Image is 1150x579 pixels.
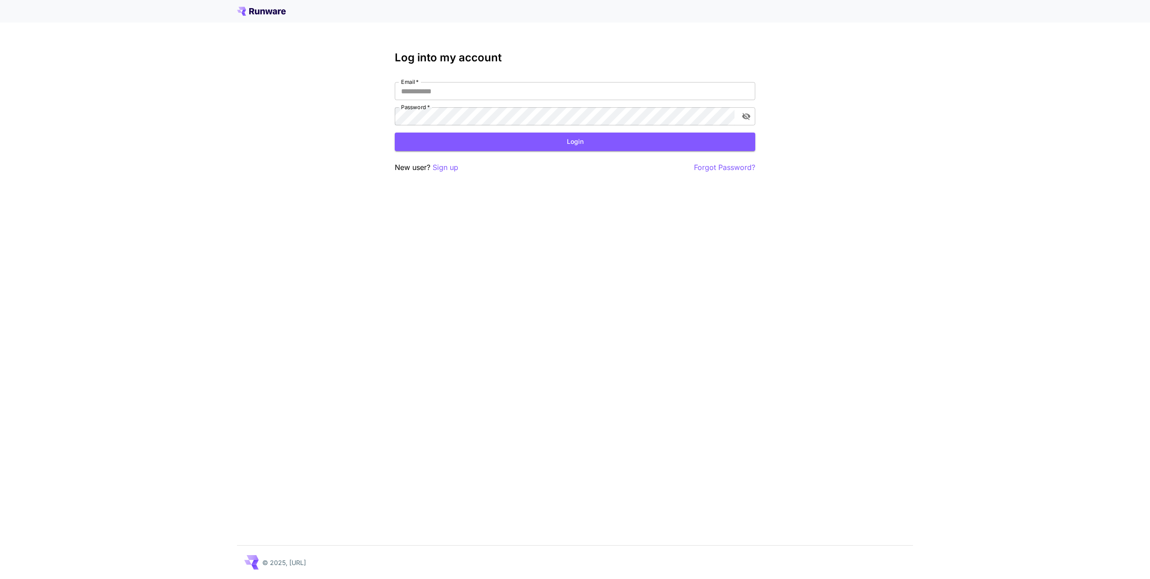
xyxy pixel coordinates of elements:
[694,162,755,173] button: Forgot Password?
[262,558,306,567] p: © 2025, [URL]
[395,51,755,64] h3: Log into my account
[433,162,458,173] button: Sign up
[395,133,755,151] button: Login
[401,103,430,111] label: Password
[395,162,458,173] p: New user?
[738,108,754,124] button: toggle password visibility
[401,78,419,86] label: Email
